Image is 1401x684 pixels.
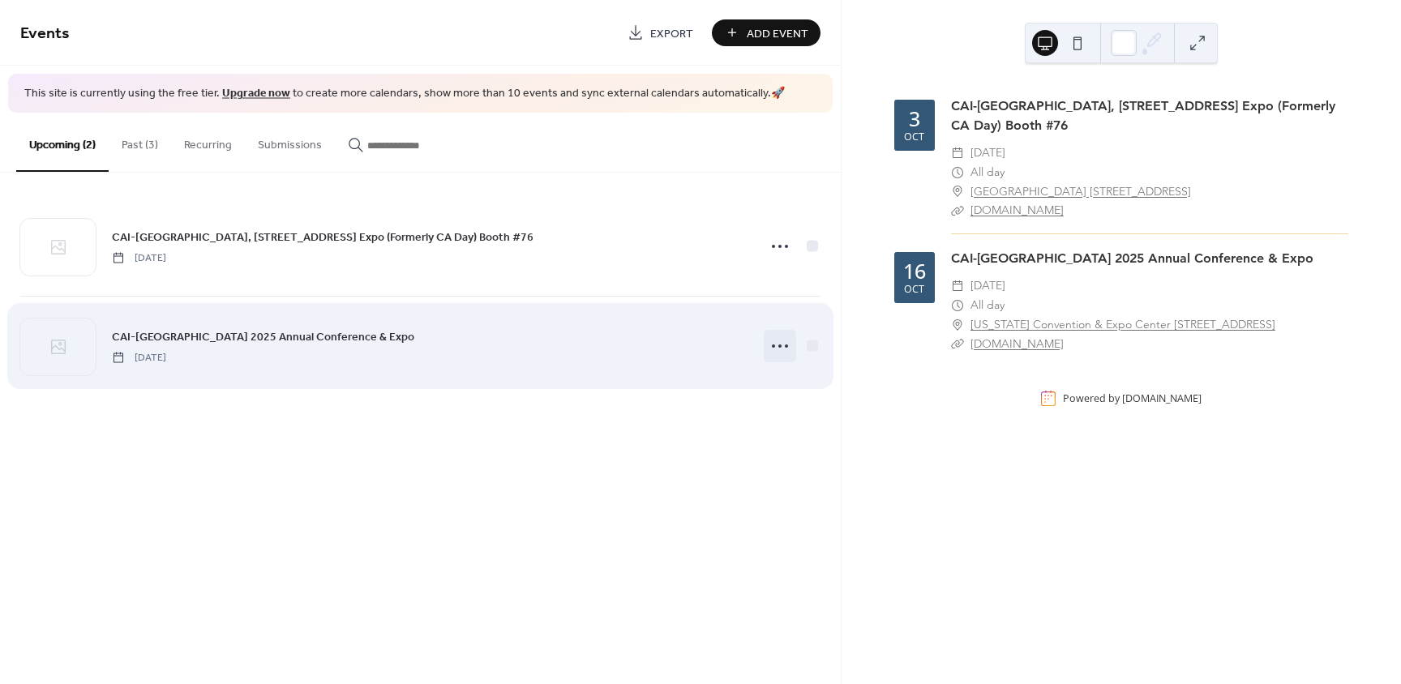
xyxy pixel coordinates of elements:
span: Add Event [747,25,808,42]
a: [DOMAIN_NAME] [970,336,1064,351]
div: ​ [951,201,964,220]
span: [DATE] [970,143,1005,163]
span: [DATE] [112,250,166,265]
div: Powered by [1063,391,1202,405]
span: [DATE] [112,350,166,365]
div: 16 [903,261,926,281]
a: Upgrade now [222,83,290,105]
span: CAI-[GEOGRAPHIC_DATA] 2025 Annual Conference & Expo [112,328,414,345]
div: 3 [909,109,920,129]
button: Past (3) [109,113,171,170]
div: ​ [951,335,964,354]
div: ​ [951,163,964,182]
span: All day [970,296,1005,315]
div: ​ [951,182,964,202]
span: CAI-[GEOGRAPHIC_DATA], [STREET_ADDRESS] Expo (Formerly CA Day) Booth #76 [112,229,533,246]
a: CAI-[GEOGRAPHIC_DATA], [STREET_ADDRESS] Expo (Formerly CA Day) Booth #76 [112,228,533,246]
span: This site is currently using the free tier. to create more calendars, show more than 10 events an... [24,86,785,102]
span: Events [20,18,70,49]
div: ​ [951,276,964,296]
span: All day [970,163,1005,182]
div: ​ [951,296,964,315]
button: Add Event [712,19,820,46]
span: [DATE] [970,276,1005,296]
a: CAI-[GEOGRAPHIC_DATA], [STREET_ADDRESS] Expo (Formerly CA Day) Booth #76 [951,98,1335,133]
a: [US_STATE] Convention & Expo Center [STREET_ADDRESS] [970,315,1275,335]
a: [DOMAIN_NAME] [1122,391,1202,405]
a: CAI-[GEOGRAPHIC_DATA] 2025 Annual Conference & Expo [112,327,414,346]
button: Upcoming (2) [16,113,109,172]
a: [DOMAIN_NAME] [970,203,1064,217]
div: Oct [904,284,924,295]
button: Submissions [245,113,335,170]
a: CAI-[GEOGRAPHIC_DATA] 2025 Annual Conference & Expo [951,250,1313,266]
div: ​ [951,143,964,163]
div: ​ [951,315,964,335]
a: Export [615,19,705,46]
span: Export [650,25,693,42]
a: [GEOGRAPHIC_DATA] [STREET_ADDRESS] [970,182,1191,202]
div: Oct [904,132,924,143]
button: Recurring [171,113,245,170]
